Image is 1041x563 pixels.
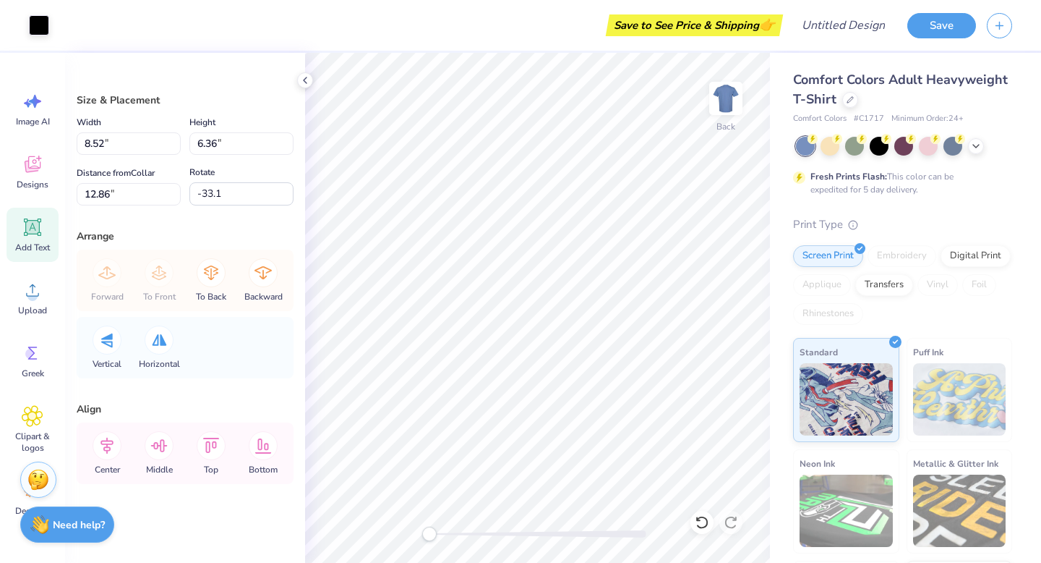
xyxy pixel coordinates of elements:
[793,216,1012,233] div: Print Type
[15,242,50,253] span: Add Text
[711,84,740,113] img: Back
[53,518,105,532] strong: Need help?
[917,274,958,296] div: Vinyl
[77,93,294,108] div: Size & Placement
[249,464,278,475] span: Bottom
[800,344,838,360] span: Standard
[196,291,226,302] span: To Back
[800,363,893,436] img: Standard
[189,114,215,131] label: Height
[793,113,847,125] span: Comfort Colors
[609,14,779,36] div: Save to See Price & Shipping
[854,113,884,125] span: # C1717
[913,344,943,360] span: Puff Ink
[22,368,44,379] span: Greek
[93,358,121,370] span: Vertical
[891,113,964,125] span: Minimum Order: 24 +
[139,358,180,370] span: Horizontal
[422,527,437,541] div: Accessibility label
[77,229,294,244] div: Arrange
[913,475,1006,547] img: Metallic & Glitter Ink
[244,291,283,302] span: Backward
[855,274,913,296] div: Transfers
[189,164,215,181] label: Rotate
[77,164,155,182] label: Distance from Collar
[913,456,998,471] span: Metallic & Glitter Ink
[759,16,775,33] span: 👉
[18,305,47,316] span: Upload
[77,402,294,417] div: Align
[793,71,1008,108] span: Comfort Colors Adult Heavyweight T-Shirt
[716,120,735,133] div: Back
[793,303,863,325] div: Rhinestones
[790,11,896,40] input: Untitled Design
[793,245,863,267] div: Screen Print
[941,245,1011,267] div: Digital Print
[15,505,50,517] span: Decorate
[9,431,56,454] span: Clipart & logos
[913,363,1006,436] img: Puff Ink
[16,116,50,127] span: Image AI
[810,171,887,182] strong: Fresh Prints Flash:
[962,274,996,296] div: Foil
[95,464,120,475] span: Center
[77,114,101,131] label: Width
[204,464,218,475] span: Top
[800,456,835,471] span: Neon Ink
[907,13,976,38] button: Save
[793,274,851,296] div: Applique
[867,245,936,267] div: Embroidery
[810,170,988,196] div: This color can be expedited for 5 day delivery.
[17,179,48,190] span: Designs
[800,475,893,547] img: Neon Ink
[146,464,173,475] span: Middle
